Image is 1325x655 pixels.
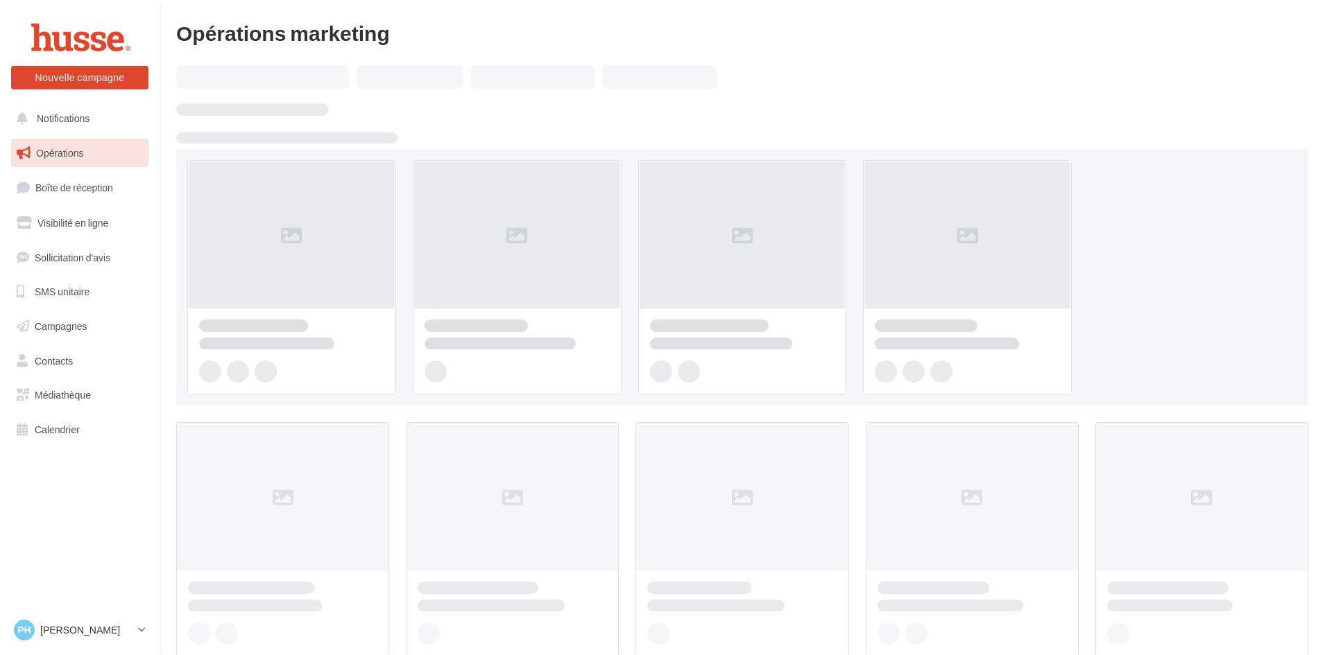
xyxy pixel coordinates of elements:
a: Opérations [8,139,151,168]
a: Visibilité en ligne [8,209,151,238]
span: SMS unitaire [35,286,89,297]
a: Sollicitation d'avis [8,243,151,272]
span: Boîte de réception [35,182,113,193]
a: Médiathèque [8,381,151,410]
span: Médiathèque [35,389,91,401]
span: Contacts [35,355,73,367]
a: PH [PERSON_NAME] [11,617,148,643]
a: Campagnes [8,312,151,341]
span: Campagnes [35,320,87,332]
p: [PERSON_NAME] [40,623,132,637]
a: Calendrier [8,415,151,444]
div: Opérations marketing [176,22,1308,43]
span: Visibilité en ligne [37,217,108,229]
span: Sollicitation d'avis [35,251,110,263]
span: Calendrier [35,423,80,435]
button: Nouvelle campagne [11,66,148,89]
span: PH [17,623,31,637]
span: Opérations [36,147,83,159]
button: Notifications [8,104,146,133]
a: Contacts [8,347,151,376]
span: Notifications [37,112,89,124]
a: SMS unitaire [8,277,151,306]
a: Boîte de réception [8,173,151,202]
